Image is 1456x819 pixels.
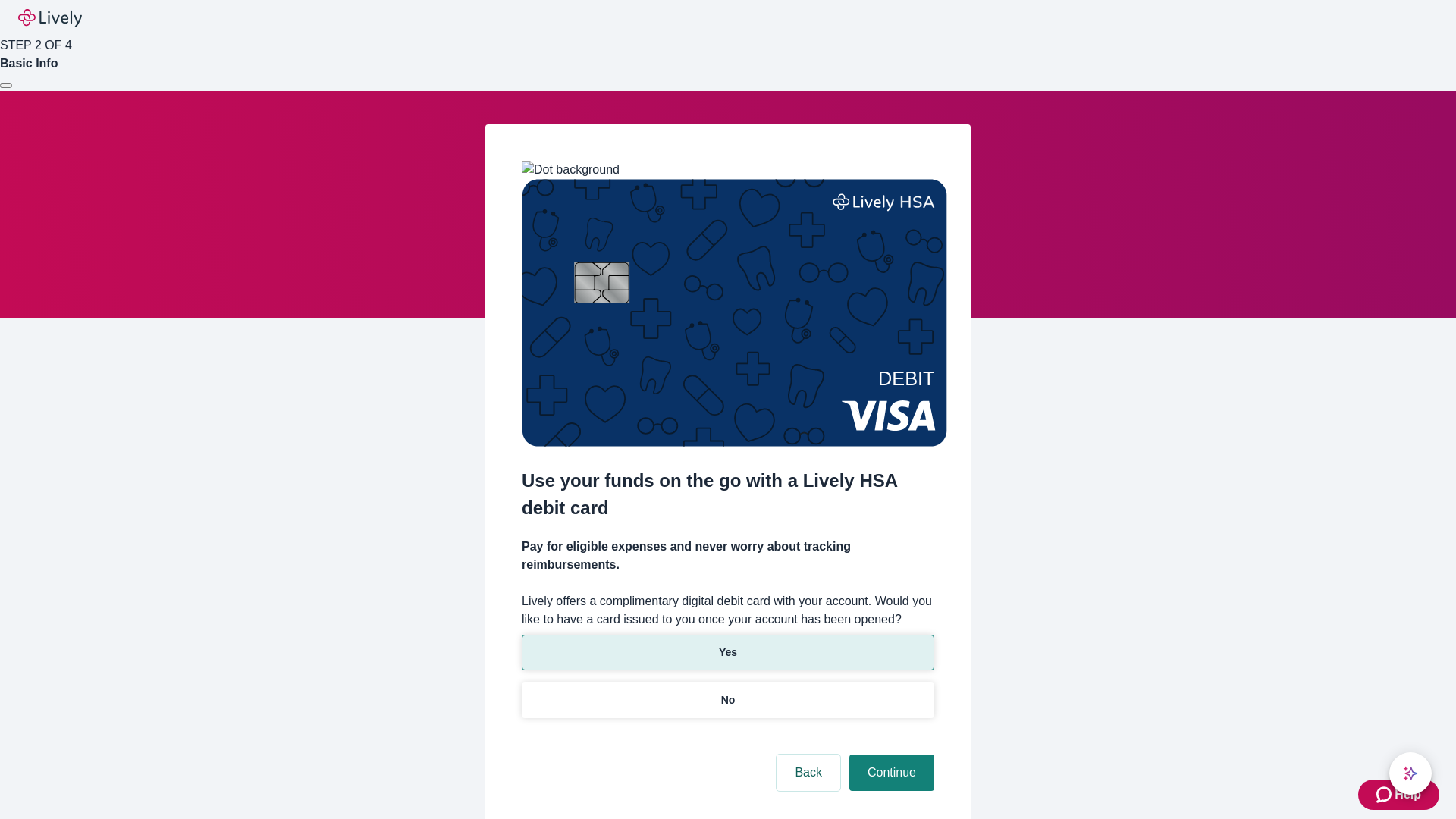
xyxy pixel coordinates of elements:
[522,592,934,629] label: Lively offers a complimentary digital debit card with your account. Would you like to have a card...
[522,635,934,670] button: Yes
[849,755,934,791] button: Continue
[1358,780,1439,810] button: Zendesk support iconHelp
[522,538,934,574] h4: Pay for eligible expenses and never worry about tracking reimbursements.
[1389,752,1432,795] button: chat
[1376,786,1395,804] svg: Zendesk support icon
[721,692,736,708] p: No
[522,161,620,179] img: Dot background
[1395,786,1421,804] span: Help
[522,467,934,522] h2: Use your funds on the go with a Lively HSA debit card
[719,645,737,661] p: Yes
[1403,766,1418,781] svg: Lively AI Assistant
[522,682,934,718] button: No
[777,755,840,791] button: Back
[522,179,947,447] img: Debit card
[18,9,82,27] img: Lively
